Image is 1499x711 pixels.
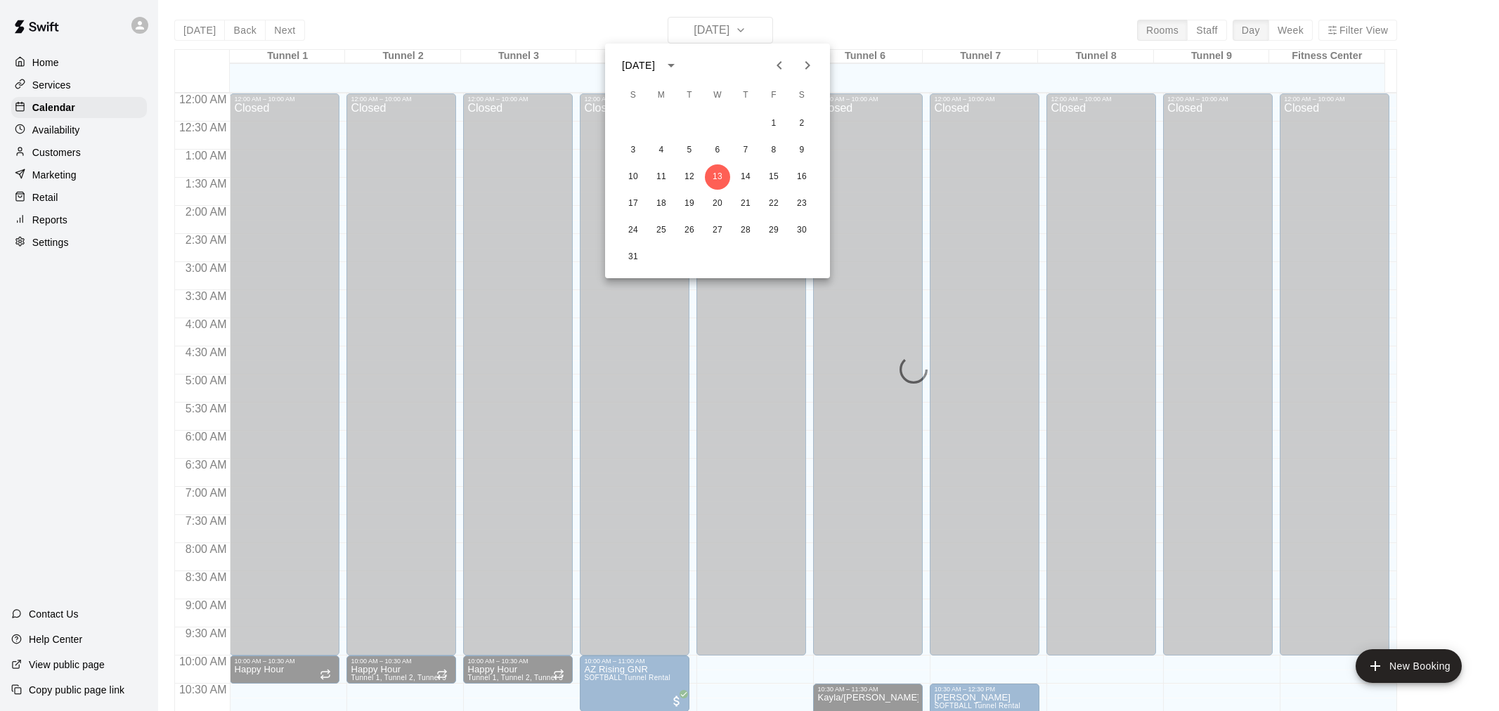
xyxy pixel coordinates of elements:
[621,164,646,190] button: 10
[677,191,702,216] button: 19
[621,191,646,216] button: 17
[705,218,730,243] button: 27
[733,164,758,190] button: 14
[677,218,702,243] button: 26
[705,81,730,110] span: Wednesday
[733,191,758,216] button: 21
[761,164,786,190] button: 15
[649,138,674,163] button: 4
[649,81,674,110] span: Monday
[733,218,758,243] button: 28
[649,191,674,216] button: 18
[677,138,702,163] button: 5
[659,53,683,77] button: calendar view is open, switch to year view
[621,138,646,163] button: 3
[789,191,815,216] button: 23
[705,138,730,163] button: 6
[649,164,674,190] button: 11
[761,81,786,110] span: Friday
[789,81,815,110] span: Saturday
[761,218,786,243] button: 29
[789,218,815,243] button: 30
[761,191,786,216] button: 22
[649,218,674,243] button: 25
[761,111,786,136] button: 1
[621,81,646,110] span: Sunday
[733,138,758,163] button: 7
[705,164,730,190] button: 13
[789,164,815,190] button: 16
[733,81,758,110] span: Thursday
[677,81,702,110] span: Tuesday
[789,111,815,136] button: 2
[765,51,793,79] button: Previous month
[793,51,822,79] button: Next month
[705,191,730,216] button: 20
[621,244,646,270] button: 31
[677,164,702,190] button: 12
[789,138,815,163] button: 9
[622,58,655,73] div: [DATE]
[761,138,786,163] button: 8
[621,218,646,243] button: 24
